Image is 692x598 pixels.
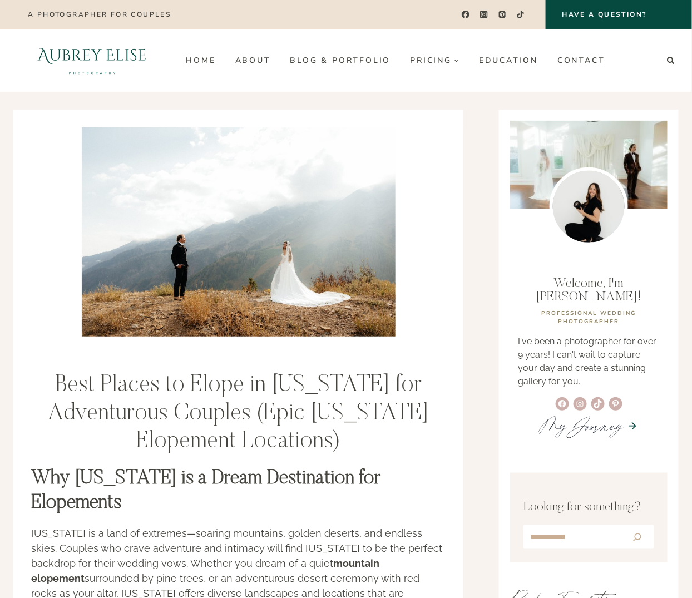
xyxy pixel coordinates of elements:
[518,309,659,326] p: professional WEDDING PHOTOGRAPHER
[476,7,492,23] a: Instagram
[495,7,511,23] a: Pinterest
[401,51,469,69] button: Child menu of Pricing
[523,498,654,517] p: Looking for something?
[567,409,622,442] em: Journey
[622,527,652,547] button: Search
[31,372,446,456] h1: Best Places to Elope in [US_STATE] for Adventurous Couples (Epic [US_STATE] Elopement Locations)
[31,557,379,584] strong: mountain elopement
[13,29,171,92] img: Aubrey Elise Photography
[28,11,171,18] p: A photographer for couples
[518,335,659,388] p: I've been a photographer for over 9 years! I can't wait to capture your day and create a stunning...
[550,167,628,246] img: Utah wedding photographer Aubrey Williams
[31,469,380,513] strong: Why [US_STATE] is a Dream Destination for Elopements
[280,51,401,69] a: Blog & Portfolio
[663,53,679,68] button: View Search Form
[176,51,225,69] a: Home
[513,7,529,23] a: TikTok
[518,277,659,304] p: Welcome, I'm [PERSON_NAME]!
[548,51,615,69] a: Contact
[469,51,548,69] a: Education
[82,127,396,337] img: Utah elopement location
[176,51,615,69] nav: Primary
[540,409,622,442] a: MyJourney
[457,7,473,23] a: Facebook
[225,51,280,69] a: About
